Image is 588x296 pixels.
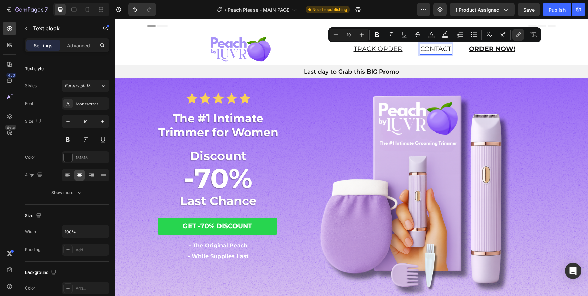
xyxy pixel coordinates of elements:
[65,83,91,89] span: Paragraph 1*
[225,6,226,13] span: /
[45,5,48,14] p: 7
[354,25,401,36] div: Rich Text Editor. Editing area: main
[238,25,289,36] div: Rich Text Editor. Editing area: main
[128,3,156,16] div: Undo/Redo
[38,142,169,177] h1: -70%
[25,187,109,199] button: Show more
[25,268,58,277] div: Background
[523,7,535,13] span: Save
[25,117,43,126] div: Size
[239,26,288,34] a: TRACK ORDER
[305,25,337,36] div: Rich Text Editor. Editing area: main
[73,234,134,240] strong: - While Supplies Last
[6,73,16,78] div: 450
[25,171,44,180] div: Align
[51,189,83,196] div: Show more
[25,211,43,220] div: Size
[306,26,337,34] a: CONTACT
[25,229,36,235] div: Width
[25,247,40,253] div: Padding
[62,80,109,92] button: Paragraph 1*
[198,73,409,284] img: gempages_579896476411364100-f3403852-c7b8-4dd2-8274-a649b43bbc2e.png
[76,247,108,253] div: Add...
[455,6,500,13] span: 1 product assigned
[38,129,169,145] h1: Discount
[33,24,91,32] p: Text block
[76,285,108,292] div: Add...
[38,92,169,121] h1: The #1 Intimate Trimmer for Women
[74,223,133,230] strong: - The Original Peach
[115,19,588,296] iframe: Design area
[67,42,90,49] p: Advanced
[25,154,35,160] div: Color
[543,3,571,16] button: Publish
[38,174,169,190] h1: Last Chance
[76,101,108,107] div: Montserrat
[43,199,162,216] a: GET -70% DISCOUNT
[68,203,137,211] strong: GET -70% DISCOUNT
[518,3,540,16] button: Save
[354,26,401,34] a: ORDER NOW!
[25,285,35,291] div: Color
[6,48,468,57] p: Last day to Grab this BIG Promo
[76,155,108,161] div: 151515
[25,100,33,107] div: Font
[328,27,541,42] div: Editor contextual toolbar
[549,6,566,13] div: Publish
[5,125,16,130] div: Beta
[25,66,44,72] div: Text style
[450,3,515,16] button: 1 product assigned
[34,42,53,49] p: Settings
[3,3,51,16] button: 7
[565,263,581,279] div: Open Intercom Messenger
[228,6,289,13] span: Peach Please - MAIN PAGE
[62,225,109,238] input: Auto
[312,6,347,13] span: Need republishing
[25,83,37,89] div: Styles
